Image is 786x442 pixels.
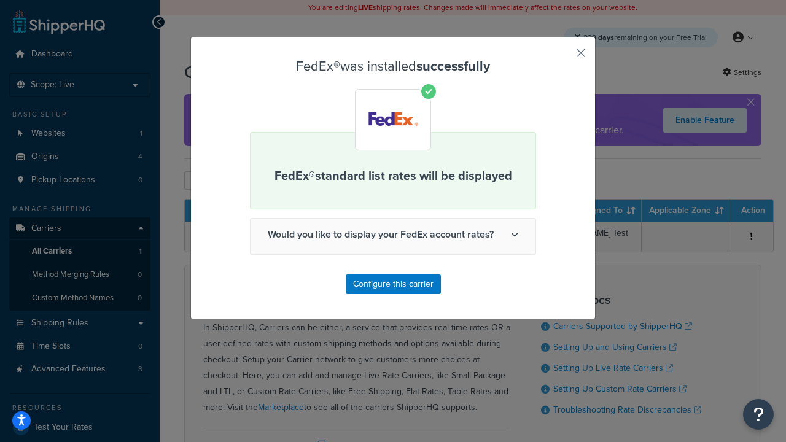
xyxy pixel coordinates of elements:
[358,91,429,148] img: FedEx®
[743,399,774,430] button: Open Resource Center
[250,59,536,74] h3: FedEx® was installed
[346,274,441,294] button: Configure this carrier
[250,132,536,209] div: FedEx® standard list rates will be displayed
[251,219,535,250] span: Would you like to display your FedEx account rates?
[416,56,490,76] strong: successfully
